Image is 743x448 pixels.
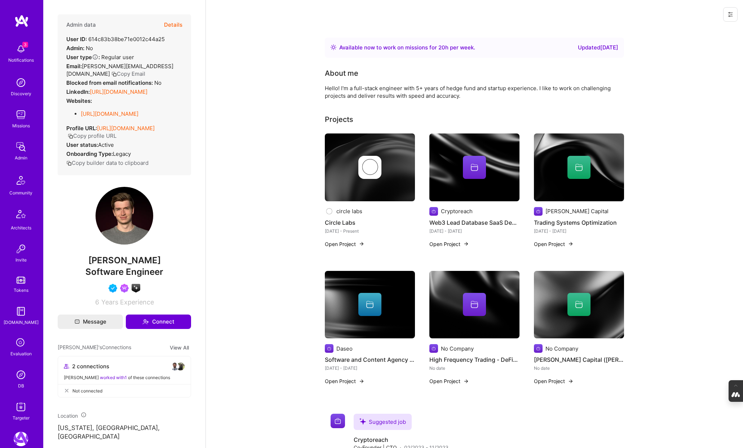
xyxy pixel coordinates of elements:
[15,154,27,162] div: Admin
[429,377,469,385] button: Open Project
[66,150,113,157] strong: Onboarding Type:
[16,256,27,264] div: Invite
[66,45,84,52] strong: Admin:
[10,350,32,357] div: Evaluation
[545,345,578,352] div: No Company
[14,400,28,414] img: Skill Targeter
[331,414,345,428] img: Company logo
[66,35,165,43] div: 614c83b38be71e0012c44a25
[325,227,415,235] div: [DATE] - Present
[12,207,30,224] img: Architects
[325,355,415,364] h4: Software and Content Agency Leadership
[14,107,28,122] img: teamwork
[429,207,438,216] img: Company logo
[9,189,32,197] div: Community
[64,388,70,394] i: icon CloseGray
[66,36,87,43] strong: User ID:
[168,343,191,352] button: View All
[66,159,149,167] button: Copy builder data to clipboard
[58,343,131,352] span: [PERSON_NAME]'s Connections
[13,414,30,422] div: Targeter
[534,218,624,227] h4: Trading Systems Optimization
[111,71,117,77] i: icon Copy
[97,125,155,132] a: [URL][DOMAIN_NAME]
[429,227,519,235] div: [DATE] - [DATE]
[66,161,72,166] i: icon Copy
[12,432,30,446] a: A.Team: Leading A.Team's Marketing & DemandGen
[58,424,191,441] p: [US_STATE], [GEOGRAPHIC_DATA], [GEOGRAPHIC_DATA]
[325,114,353,125] div: Projects
[90,88,147,95] a: [URL][DOMAIN_NAME]
[325,68,358,79] div: About me
[359,378,364,384] img: arrow-right
[109,284,117,293] img: Vetted A.Teamer
[66,141,98,148] strong: User status:
[14,304,28,319] img: guide book
[66,79,154,86] strong: Blocked from email notifications:
[92,54,98,60] i: Help
[325,377,364,385] button: Open Project
[11,224,31,232] div: Architects
[85,267,163,277] span: Software Engineer
[325,364,415,372] div: [DATE] - [DATE]
[81,110,138,117] a: [URL][DOMAIN_NAME]
[66,79,162,87] div: No
[463,378,469,384] img: arrow-right
[358,156,381,179] img: Company logo
[325,218,415,227] h4: Circle Labs
[66,63,82,70] strong: Email:
[441,345,474,352] div: No Company
[14,286,28,294] div: Tokens
[176,362,185,371] img: avatar
[66,53,134,61] div: Regular user
[14,42,28,56] img: bell
[441,207,473,215] div: Cryptoreach
[545,207,609,215] div: [PERSON_NAME] Capital
[101,298,154,306] span: Years Experience
[64,374,185,381] div: [PERSON_NAME] of these connections
[98,141,114,148] span: Active
[534,377,574,385] button: Open Project
[66,63,173,77] span: [PERSON_NAME][EMAIL_ADDRESS][DOMAIN_NAME]
[359,241,364,247] img: arrow-right
[578,43,618,52] div: Updated [DATE]
[4,319,39,326] div: [DOMAIN_NAME]
[11,90,31,97] div: Discovery
[325,344,333,353] img: Company logo
[171,362,179,371] img: avatar
[164,14,182,35] button: Details
[14,368,28,382] img: Admin Search
[429,240,469,248] button: Open Project
[14,140,28,154] img: admin teamwork
[438,44,445,51] span: 20
[429,355,519,364] h4: High Frequency Trading - DeFi/CeFi
[534,240,574,248] button: Open Project
[534,133,624,201] img: cover
[22,42,28,48] span: 3
[534,227,624,235] div: [DATE] - [DATE]
[142,319,149,325] i: icon Connect
[66,88,90,95] strong: LinkedIn:
[66,44,93,52] div: No
[568,241,574,247] img: arrow-right
[12,122,30,129] div: Missions
[72,387,102,395] span: Not connected
[75,319,80,324] i: icon Mail
[429,344,438,353] img: Company logo
[18,382,24,390] div: DB
[429,218,519,227] h4: Web3 Lead Database SaaS Development
[111,70,145,78] button: Copy Email
[534,364,624,372] div: No date
[58,255,191,266] span: [PERSON_NAME]
[354,414,412,430] div: Suggested job
[325,207,333,216] img: Company logo
[126,315,191,329] button: Connect
[58,315,123,329] button: Message
[429,364,519,372] div: No date
[325,133,415,201] img: cover
[120,284,129,293] img: Been on Mission
[14,336,28,350] i: icon SelectionTeam
[12,172,30,189] img: Community
[66,22,96,28] h4: Admin data
[339,43,475,52] div: Available now to work on missions for h per week .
